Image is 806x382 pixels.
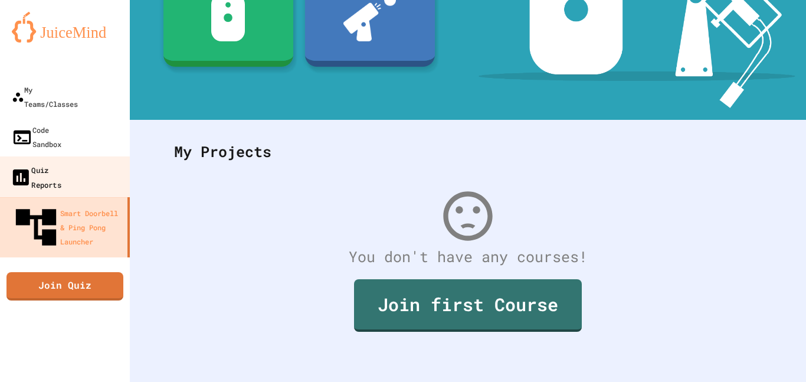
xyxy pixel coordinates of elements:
[354,279,582,332] a: Join first Course
[6,272,123,301] a: Join Quiz
[12,83,78,111] div: My Teams/Classes
[12,203,123,252] div: Smart Doorbell & Ping Pong Launcher
[10,162,61,191] div: Quiz Reports
[12,12,118,43] img: logo-orange.svg
[162,129,774,175] div: My Projects
[12,123,61,151] div: Code Sandbox
[162,246,774,268] div: You don't have any courses!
